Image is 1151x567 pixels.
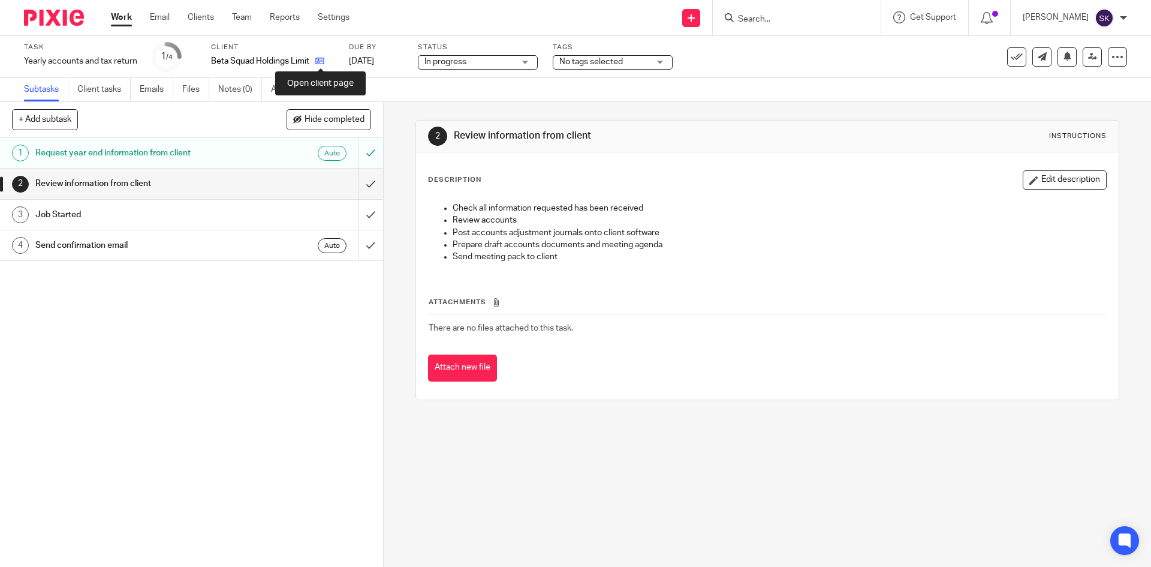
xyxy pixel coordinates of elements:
[218,78,262,101] a: Notes (0)
[349,43,403,52] label: Due by
[12,237,29,254] div: 4
[737,14,845,25] input: Search
[453,202,1105,214] p: Check all information requested has been received
[12,206,29,223] div: 3
[1049,131,1107,141] div: Instructions
[910,13,956,22] span: Get Support
[24,10,84,26] img: Pixie
[553,43,673,52] label: Tags
[35,236,243,254] h1: Send confirmation email
[429,299,486,305] span: Attachments
[24,43,137,52] label: Task
[428,175,481,185] p: Description
[271,78,317,101] a: Audit logs
[188,11,214,23] a: Clients
[111,11,132,23] a: Work
[35,144,243,162] h1: Request year end information from client
[232,11,252,23] a: Team
[35,206,243,224] h1: Job Started
[424,58,466,66] span: In progress
[349,57,374,65] span: [DATE]
[453,251,1105,263] p: Send meeting pack to client
[454,130,793,142] h1: Review information from client
[1095,8,1114,28] img: svg%3E
[318,238,346,253] div: Auto
[24,55,137,67] div: Yearly accounts and tax return
[12,145,29,161] div: 1
[453,227,1105,239] p: Post accounts adjustment journals onto client software
[150,11,170,23] a: Email
[12,176,29,193] div: 2
[24,78,68,101] a: Subtasks
[318,146,346,161] div: Auto
[35,175,243,193] h1: Review information from client
[453,239,1105,251] p: Prepare draft accounts documents and meeting agenda
[270,11,300,23] a: Reports
[12,109,78,130] button: + Add subtask
[318,11,349,23] a: Settings
[161,50,173,64] div: 1
[182,78,209,101] a: Files
[559,58,623,66] span: No tags selected
[211,55,309,67] p: Beta Squad Holdings Limited
[428,127,447,146] div: 2
[429,324,573,332] span: There are no files attached to this task.
[287,109,371,130] button: Hide completed
[428,355,497,382] button: Attach new file
[418,43,538,52] label: Status
[211,43,334,52] label: Client
[166,54,173,61] small: /4
[305,115,364,125] span: Hide completed
[140,78,173,101] a: Emails
[453,214,1105,226] p: Review accounts
[77,78,131,101] a: Client tasks
[1023,11,1089,23] p: [PERSON_NAME]
[1023,170,1107,190] button: Edit description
